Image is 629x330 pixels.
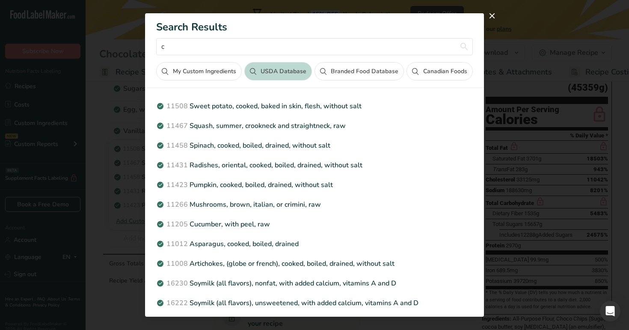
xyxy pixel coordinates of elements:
[244,62,312,80] button: USDA Database
[156,239,472,249] p: Asparagus, cooked, boiled, drained
[166,121,188,131] span: 11467
[166,180,188,190] span: 11423
[156,121,472,131] p: Squash, summer, crookneck and straightneck, raw
[166,161,188,170] span: 11431
[156,160,472,170] p: Radishes, oriental, cooked, boiled, drained, without salt
[156,22,472,32] h1: Search Results
[166,279,188,288] span: 16230
[156,278,472,288] p: Soymilk (all flavors), nonfat, with added calcium, vitamins A and D
[156,199,472,210] p: Mushrooms, brown, italian, or crimini, raw
[166,141,188,150] span: 11458
[166,220,188,229] span: 11205
[166,259,188,268] span: 11008
[156,140,472,151] p: Spinach, cooked, boiled, drained, without salt
[166,101,188,111] span: 11508
[485,9,499,23] button: close
[156,259,472,269] p: Artichokes, (globe or french), cooked, boiled, drained, without salt
[156,298,472,308] p: Soymilk (all flavors), unsweetened, with added calcium, vitamins A and D
[156,62,241,80] button: My Custom Ingredients
[166,298,188,308] span: 16222
[156,180,472,190] p: Pumpkin, cooked, boiled, drained, without salt
[156,38,472,55] input: Search for ingredient
[314,62,404,80] button: Branded Food Database
[156,101,472,111] p: Sweet potato, cooked, baked in skin, flesh, without salt
[600,301,620,321] div: Open Intercom Messenger
[156,219,472,229] p: Cucumber, with peel, raw
[166,200,188,209] span: 11266
[406,62,472,80] button: Canadian Foods
[166,239,188,249] span: 11012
